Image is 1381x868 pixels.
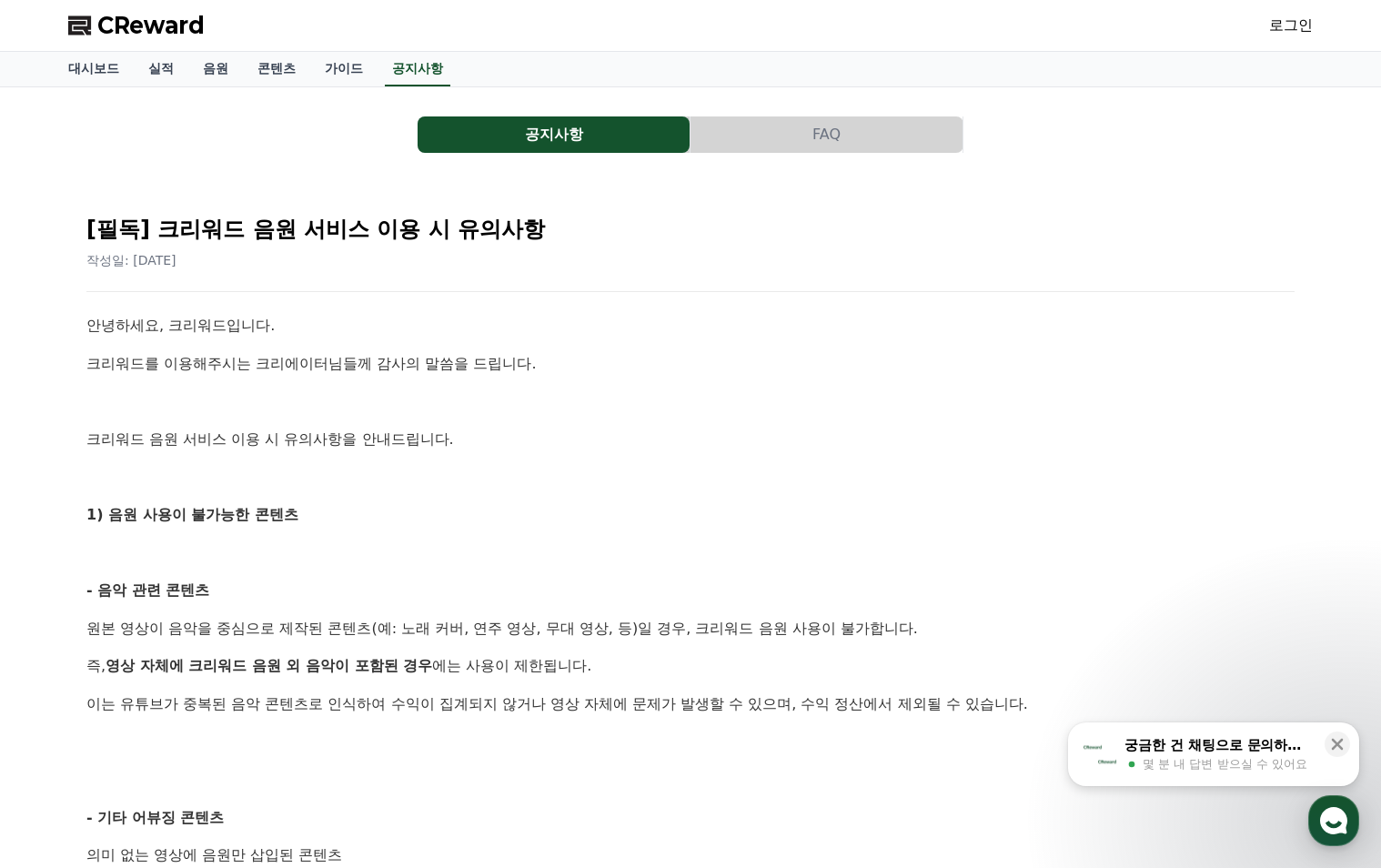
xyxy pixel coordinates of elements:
[86,692,1295,716] p: 이는 유튜브가 중복된 음악 콘텐츠로 인식하여 수익이 집계되지 않거나 영상 자체에 문제가 발생할 수 있으며, 수익 정산에서 제외될 수 있습니다.
[385,52,450,86] a: 공지사항
[86,215,1295,244] h2: [필독] 크리워드 음원 서비스 이용 시 유의사항
[134,52,188,86] a: 실적
[243,52,310,86] a: 콘텐츠
[310,52,378,86] a: 가이드
[86,581,209,599] strong: - 음악 관련 콘텐츠
[690,116,963,153] a: FAQ
[86,253,176,267] span: 작성일: [DATE]
[86,314,1295,338] p: 안녕하세요, 크리워드입니다.
[690,116,963,153] button: FAQ
[97,11,205,40] span: CReward
[68,11,205,40] a: CReward
[106,657,432,674] strong: 영상 자체에 크리워드 음원 외 음악이 포함된 경우
[418,116,690,153] button: 공지사항
[86,843,1295,868] li: 의미 없는 영상에 음원만 삽입된 콘텐츠
[54,52,134,86] a: 대시보드
[86,352,1295,376] p: 크리워드를 이용해주시는 크리에이터님들께 감사의 말씀을 드립니다.
[1269,15,1313,36] a: 로그인
[86,809,224,826] strong: - 기타 어뷰징 콘텐츠
[86,428,1295,451] p: 크리워드 음원 서비스 이용 시 유의사항을 안내드립니다.
[86,617,1295,641] p: 원본 영상이 음악을 중심으로 제작된 콘텐츠(예: 노래 커버, 연주 영상, 무대 영상, 등)일 경우, 크리워드 음원 사용이 불가합니다.
[418,116,690,153] a: 공지사항
[86,654,1295,678] p: 즉, 에는 사용이 제한됩니다.
[86,506,298,523] strong: 1) 음원 사용이 불가능한 콘텐츠
[188,52,243,86] a: 음원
